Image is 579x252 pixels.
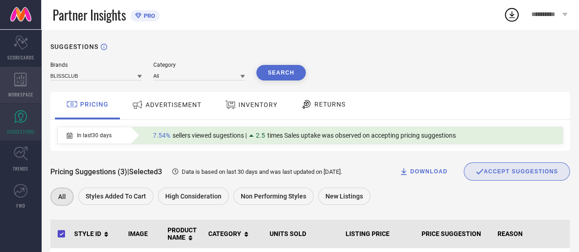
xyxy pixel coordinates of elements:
[8,91,33,98] span: WORKSPACE
[146,101,201,108] span: ADVERTISEMENT
[267,132,456,139] span: times Sales uptake was observed on accepting pricing suggestions
[494,220,570,248] th: REASON
[80,101,108,108] span: PRICING
[256,132,265,139] span: 2.5
[342,220,418,248] th: LISTING PRICE
[464,162,570,181] div: Accept Suggestions
[266,220,342,248] th: UNITS SOLD
[141,12,155,19] span: PRO
[148,129,460,141] div: Percentage of sellers who have viewed suggestions for the current Insight Type
[129,167,162,176] span: Selected 3
[153,132,170,139] span: 7.54%
[50,167,127,176] span: Pricing Suggestions (3)
[124,220,164,248] th: IMAGE
[503,6,520,23] div: Open download list
[53,5,126,24] span: Partner Insights
[153,62,245,68] div: Category
[70,220,124,248] th: STYLE ID
[241,193,306,200] span: Non Performing Styles
[127,167,129,176] span: |
[388,162,459,181] button: DOWNLOAD
[7,54,34,61] span: SCORECARDS
[58,193,66,200] span: All
[476,167,558,176] div: ACCEPT SUGGESTIONS
[13,165,28,172] span: TRENDS
[164,220,205,248] th: PRODUCT NAME
[314,101,346,108] span: RETURNS
[50,62,142,68] div: Brands
[205,220,266,248] th: CATEGORY
[86,193,146,200] span: Styles Added To Cart
[173,132,247,139] span: sellers viewed sugestions |
[238,101,277,108] span: INVENTORY
[50,43,98,50] h1: SUGGESTIONS
[182,168,342,175] span: Data is based on last 30 days and was last updated on [DATE] .
[165,193,222,200] span: High Consideration
[399,167,448,176] div: DOWNLOAD
[464,162,570,181] button: ACCEPT SUGGESTIONS
[16,202,25,209] span: FWD
[418,220,494,248] th: PRICE SUGGESTION
[325,193,363,200] span: New Listings
[7,128,35,135] span: SUGGESTIONS
[77,132,112,139] span: In last 30 days
[256,65,306,80] button: Search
